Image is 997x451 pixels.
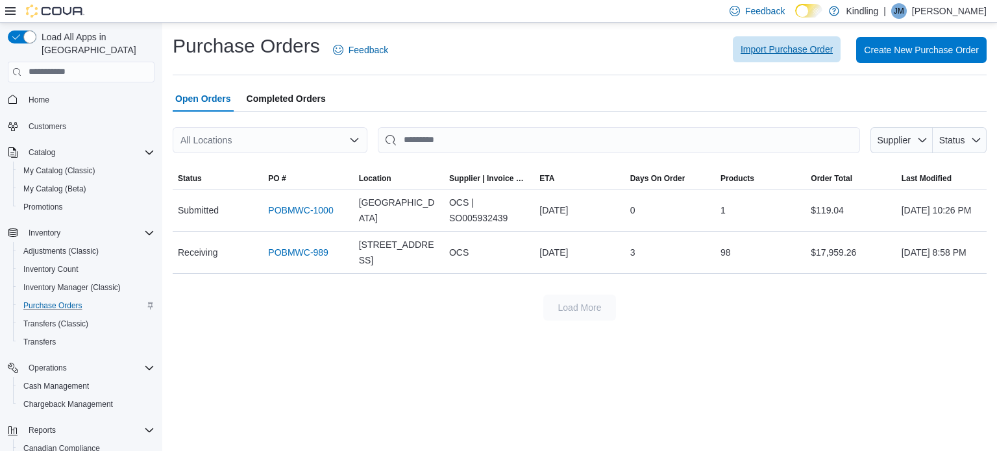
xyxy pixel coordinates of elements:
[720,245,731,260] span: 98
[23,145,60,160] button: Catalog
[3,90,160,109] button: Home
[247,86,326,112] span: Completed Orders
[449,173,529,184] span: Supplier | Invoice Number
[23,360,72,376] button: Operations
[13,333,160,351] button: Transfers
[175,86,231,112] span: Open Orders
[720,173,754,184] span: Products
[23,145,154,160] span: Catalog
[23,399,113,409] span: Chargeback Management
[18,262,84,277] a: Inventory Count
[18,378,94,394] a: Cash Management
[3,117,160,136] button: Customers
[896,239,987,265] div: [DATE] 8:58 PM
[178,202,219,218] span: Submitted
[896,197,987,223] div: [DATE] 10:26 PM
[18,181,92,197] a: My Catalog (Beta)
[18,280,154,295] span: Inventory Manager (Classic)
[178,173,202,184] span: Status
[806,197,896,223] div: $119.04
[23,422,154,438] span: Reports
[18,181,154,197] span: My Catalog (Beta)
[883,3,886,19] p: |
[23,119,71,134] a: Customers
[534,168,624,189] button: ETA
[720,202,726,218] span: 1
[811,173,852,184] span: Order Total
[13,297,160,315] button: Purchase Orders
[328,37,393,63] a: Feedback
[558,301,602,314] span: Load More
[18,243,104,259] a: Adjustments (Classic)
[18,199,154,215] span: Promotions
[534,239,624,265] div: [DATE]
[13,395,160,413] button: Chargeback Management
[933,127,987,153] button: Status
[630,173,685,184] span: Days On Order
[18,163,154,178] span: My Catalog (Classic)
[23,202,63,212] span: Promotions
[173,168,263,189] button: Status
[18,262,154,277] span: Inventory Count
[846,3,878,19] p: Kindling
[13,242,160,260] button: Adjustments (Classic)
[18,396,154,412] span: Chargeback Management
[18,316,154,332] span: Transfers (Classic)
[13,260,160,278] button: Inventory Count
[23,319,88,329] span: Transfers (Classic)
[444,168,534,189] button: Supplier | Invoice Number
[13,162,160,180] button: My Catalog (Classic)
[268,202,333,218] a: POBMWC-1000
[23,165,95,176] span: My Catalog (Classic)
[23,92,55,108] a: Home
[23,225,66,241] button: Inventory
[23,246,99,256] span: Adjustments (Classic)
[359,195,439,226] span: [GEOGRAPHIC_DATA]
[359,173,391,184] span: Location
[29,363,67,373] span: Operations
[3,359,160,377] button: Operations
[745,5,785,18] span: Feedback
[173,33,320,59] h1: Purchase Orders
[539,173,554,184] span: ETA
[23,381,89,391] span: Cash Management
[23,118,154,134] span: Customers
[29,95,49,105] span: Home
[18,396,118,412] a: Chargeback Management
[3,224,160,242] button: Inventory
[178,245,217,260] span: Receiving
[13,278,160,297] button: Inventory Manager (Classic)
[18,163,101,178] a: My Catalog (Classic)
[13,377,160,395] button: Cash Management
[870,127,933,153] button: Supplier
[630,245,635,260] span: 3
[878,135,911,145] span: Supplier
[18,243,154,259] span: Adjustments (Classic)
[534,197,624,223] div: [DATE]
[3,421,160,439] button: Reports
[268,245,328,260] a: POBMWC-989
[18,378,154,394] span: Cash Management
[856,37,987,63] button: Create New Purchase Order
[625,168,715,189] button: Days On Order
[741,43,833,56] span: Import Purchase Order
[36,30,154,56] span: Load All Apps in [GEOGRAPHIC_DATA]
[13,315,160,333] button: Transfers (Classic)
[18,316,93,332] a: Transfers (Classic)
[806,239,896,265] div: $17,959.26
[23,264,79,274] span: Inventory Count
[18,280,126,295] a: Inventory Manager (Classic)
[891,3,907,19] div: Jeff Miller
[18,298,88,313] a: Purchase Orders
[3,143,160,162] button: Catalog
[23,282,121,293] span: Inventory Manager (Classic)
[864,43,979,56] span: Create New Purchase Order
[29,425,56,435] span: Reports
[795,4,822,18] input: Dark Mode
[263,168,353,189] button: PO #
[23,360,154,376] span: Operations
[902,173,952,184] span: Last Modified
[13,198,160,216] button: Promotions
[896,168,987,189] button: Last Modified
[29,147,55,158] span: Catalog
